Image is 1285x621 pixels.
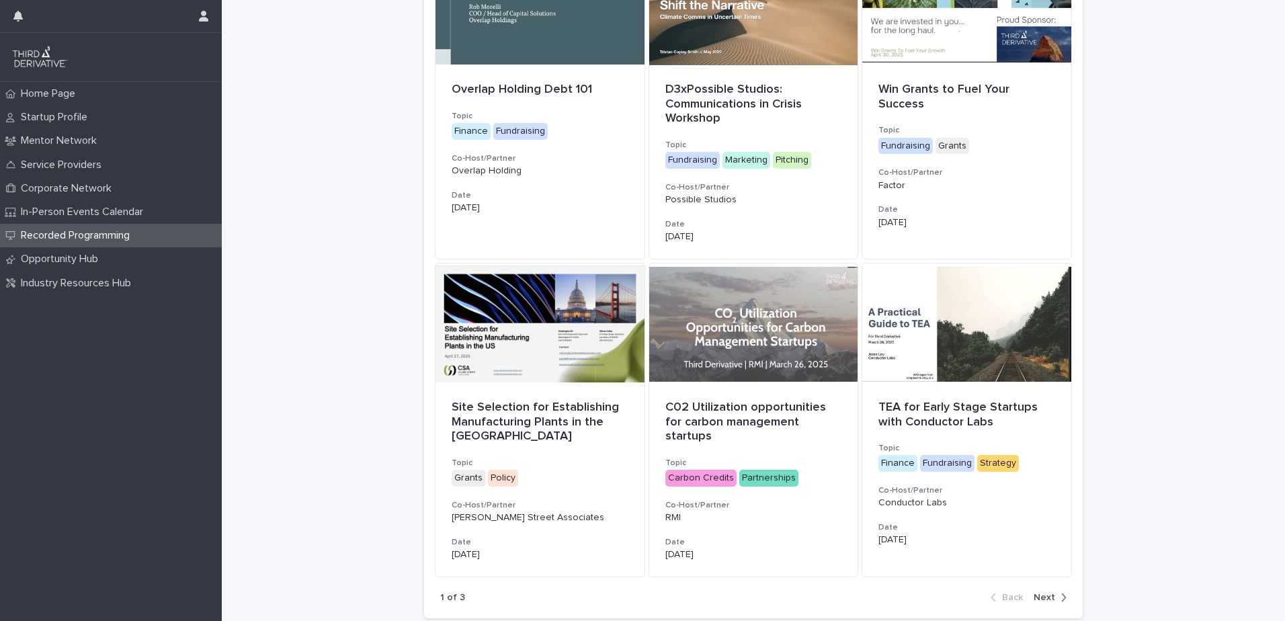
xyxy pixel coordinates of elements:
[878,180,1055,192] p: Factor
[936,138,969,155] div: Grants
[878,401,1055,429] p: TEA for Early Stage Startups with Conductor Labs
[15,277,142,290] p: Industry Resources Hub
[665,537,842,548] h3: Date
[665,500,842,511] h3: Co-Host/Partner
[1002,593,1023,602] span: Back
[722,152,770,169] div: Marketing
[878,83,1055,112] p: Win Grants to Fuel Your Success
[878,534,1055,546] p: [DATE]
[452,470,485,487] div: Grants
[493,123,548,140] div: Fundraising
[991,591,1028,604] button: Back
[665,140,842,151] h3: Topic
[452,401,628,444] p: Site Selection for Establishing Manufacturing Plants in the [GEOGRAPHIC_DATA]
[15,159,112,171] p: Service Providers
[649,263,859,577] a: C02 Utilization opportunities for carbon management startupsTopicCarbon CreditsPartnershipsCo-Hos...
[773,152,811,169] div: Pitching
[878,138,933,155] div: Fundraising
[440,592,465,604] p: 1 of 3
[1028,591,1067,604] button: Next
[665,152,720,169] div: Fundraising
[15,253,109,265] p: Opportunity Hub
[665,219,842,230] h3: Date
[878,497,1055,509] p: Conductor Labs
[1034,593,1055,602] span: Next
[452,500,628,511] h3: Co-Host/Partner
[878,125,1055,136] h3: Topic
[878,522,1055,533] h3: Date
[452,111,628,122] h3: Topic
[665,83,842,126] p: D3xPossible Studios: Communications in Crisis Workshop
[15,111,98,124] p: Startup Profile
[452,512,628,524] p: [PERSON_NAME] Street Associates
[878,167,1055,178] h3: Co-Host/Partner
[878,485,1055,496] h3: Co-Host/Partner
[878,455,917,472] div: Finance
[15,182,122,195] p: Corporate Network
[665,512,842,524] p: RMI
[665,549,842,561] p: [DATE]
[878,217,1055,229] p: [DATE]
[15,87,86,100] p: Home Page
[11,44,69,71] img: q0dI35fxT46jIlCv2fcp
[15,134,108,147] p: Mentor Network
[452,537,628,548] h3: Date
[665,194,842,206] p: Possible Studios
[665,458,842,468] h3: Topic
[739,470,798,487] div: Partnerships
[920,455,975,472] div: Fundraising
[452,83,628,97] p: Overlap Holding Debt 101
[665,401,842,444] p: C02 Utilization opportunities for carbon management startups
[878,443,1055,454] h3: Topic
[862,263,1072,577] a: TEA for Early Stage Startups with Conductor LabsTopicFinanceFundraisingStrategyCo-Host/PartnerCon...
[15,229,140,242] p: Recorded Programming
[665,231,842,243] p: [DATE]
[452,549,628,561] p: [DATE]
[452,165,628,177] p: Overlap Holding
[878,204,1055,215] h3: Date
[452,153,628,164] h3: Co-Host/Partner
[15,206,154,218] p: In-Person Events Calendar
[488,470,518,487] div: Policy
[452,458,628,468] h3: Topic
[452,202,628,214] p: [DATE]
[452,190,628,201] h3: Date
[665,182,842,193] h3: Co-Host/Partner
[435,263,645,577] a: Site Selection for Establishing Manufacturing Plants in the [GEOGRAPHIC_DATA]TopicGrantsPolicyCo-...
[452,123,491,140] div: Finance
[665,470,737,487] div: Carbon Credits
[977,455,1019,472] div: Strategy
